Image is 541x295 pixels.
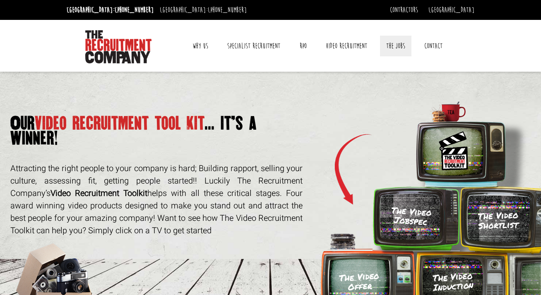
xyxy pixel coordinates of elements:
a: [PHONE_NUMBER] [208,5,247,15]
img: The Recruitment Company [85,30,151,63]
a: [GEOGRAPHIC_DATA] [428,5,474,15]
img: TV-Green.png [373,186,460,251]
p: Attracting the right people to your company is hard; Building rapport, selling your culture, asse... [10,162,303,237]
span: Our [10,113,35,133]
h3: The Video Shortlist [466,210,530,231]
img: Toolkit_Logo.svg [437,129,470,172]
span: ... it’s a winner! [10,113,257,148]
a: Why Us [186,36,214,56]
a: The Jobs [380,36,411,56]
img: tv-yellow-bright.png [460,186,541,251]
a: Contact [418,36,449,56]
img: tv-blue.png [373,101,541,186]
a: [PHONE_NUMBER] [115,5,154,15]
strong: Video Recruitment Toolkit [50,187,147,199]
li: [GEOGRAPHIC_DATA]: [158,3,249,17]
img: Arrow.png [319,101,373,250]
h3: The Video Offer [339,271,380,293]
li: [GEOGRAPHIC_DATA]: [65,3,156,17]
a: Video Recruitment [320,36,373,56]
a: Contractors [390,5,418,15]
a: RPO [293,36,313,56]
h1: video recruitment tool kit [10,116,303,146]
h3: The Video Jobspec [390,206,432,227]
h3: The Video Induction [432,271,474,293]
a: Specialist Recruitment [221,36,286,56]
